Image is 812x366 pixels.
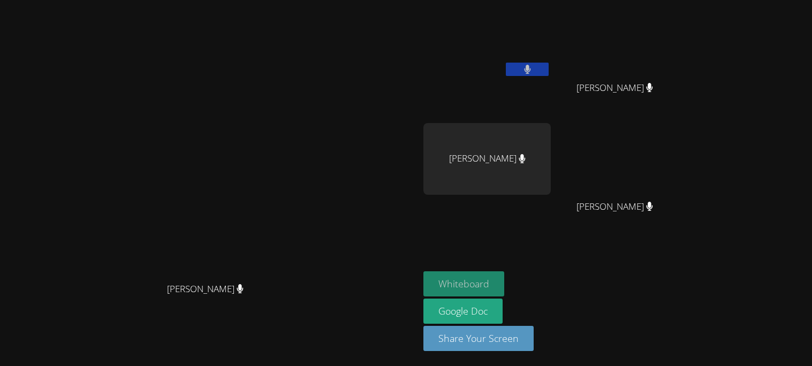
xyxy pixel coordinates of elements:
button: Whiteboard [423,271,504,296]
div: [PERSON_NAME] [423,123,551,195]
button: Share Your Screen [423,326,534,351]
span: [PERSON_NAME] [576,199,653,215]
a: Google Doc [423,299,503,324]
span: [PERSON_NAME] [576,80,653,96]
span: [PERSON_NAME] [167,281,244,297]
